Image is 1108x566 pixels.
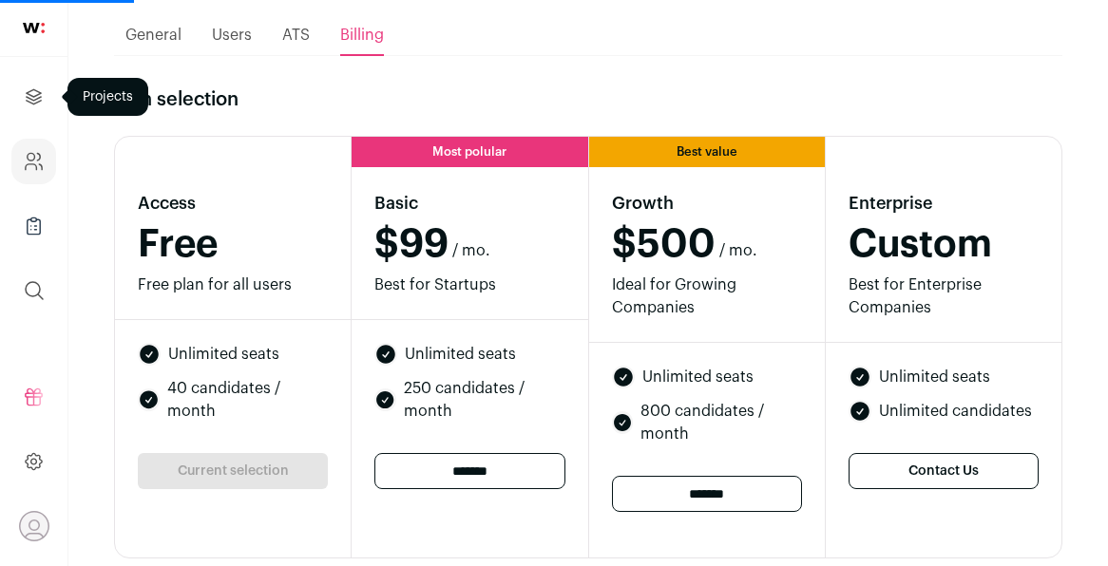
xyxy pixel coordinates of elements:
h3: Growth [612,190,802,217]
div: Ideal for Growing Companies [612,274,802,319]
span: Free [138,226,218,264]
a: General [125,16,181,54]
span: $500 [612,228,716,262]
span: Unlimited candidates [879,400,1032,423]
span: ATS [282,28,310,43]
div: Best value [589,137,825,167]
span: Users [212,28,252,43]
a: Users [212,16,252,54]
h3: Access [138,190,328,217]
div: Current selection [138,453,328,489]
span: General [125,28,181,43]
h3: Enterprise [849,190,1039,217]
span: 40 candidates / month [167,377,328,423]
a: ATS [282,16,310,54]
a: Contact Us [849,453,1039,489]
span: Unlimited seats [168,343,279,366]
h2: Plan selection [114,86,1062,113]
a: Projects [11,74,56,120]
div: Most polular [352,137,587,167]
img: wellfound-shorthand-0d5821cbd27db2630d0214b213865d53afaa358527fdda9d0ea32b1df1b89c2c.svg [23,23,45,33]
span: Unlimited seats [405,343,516,366]
span: Unlimited seats [642,366,754,388]
div: Projects [67,78,148,116]
div: Best for Enterprise Companies [849,274,1039,319]
div: Free plan for all users [138,274,328,296]
span: / mo. [719,239,757,262]
span: 800 candidates / month [640,400,802,445]
span: Unlimited seats [879,366,990,388]
span: 250 candidates / month [404,377,565,423]
span: Billing [340,28,384,43]
span: Custom [849,226,992,264]
a: Company Lists [11,203,56,249]
div: Best for Startups [374,274,564,296]
button: Open dropdown [19,511,49,541]
h3: Basic [374,190,564,217]
span: $99 [374,228,449,262]
span: / mo. [452,239,490,262]
a: Company and ATS Settings [11,139,56,184]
